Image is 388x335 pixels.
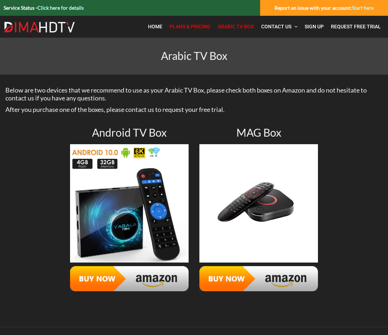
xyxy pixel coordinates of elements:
[352,5,374,11] a: Start here
[214,19,258,34] a: Arabic TV Box
[261,24,291,29] span: Contact Us
[4,5,84,11] strong: Service Status -
[166,19,214,34] a: Plans & Pricing
[258,19,301,34] a: Contact Us
[218,24,254,29] span: Arabic TV Box
[144,19,166,34] a: Home
[148,24,162,29] span: Home
[305,24,324,29] span: Sign Up
[5,86,367,102] span: Below are two devices that we recommend to use as your Arabic TV Box, please check both boxes on ...
[4,22,75,33] img: Dima HDTV
[327,19,384,34] a: Request Free Trial
[161,49,227,62] span: Arabic TV Box
[5,105,225,113] span: After you purchase one of the boxes, please contact us to request your free trial.
[301,19,327,34] a: Sign Up
[92,126,167,139] span: Android TV Box
[274,5,374,11] strong: Report an issue with your account:
[236,126,281,139] span: MAG Box
[170,24,211,29] span: Plans & Pricing
[331,24,381,29] span: Request Free Trial
[37,5,84,11] a: Click here for details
